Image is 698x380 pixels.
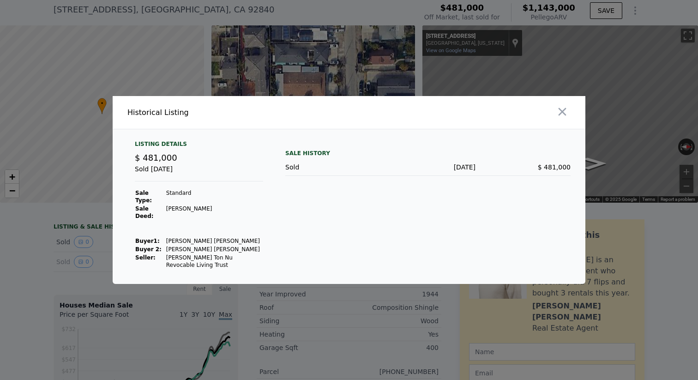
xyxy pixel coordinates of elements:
[135,164,263,181] div: Sold [DATE]
[166,237,263,245] td: [PERSON_NAME] [PERSON_NAME]
[135,153,177,163] span: $ 481,000
[135,254,156,261] strong: Seller :
[135,140,263,151] div: Listing Details
[380,163,475,172] div: [DATE]
[135,238,160,244] strong: Buyer 1 :
[166,205,263,220] td: [PERSON_NAME]
[166,189,263,205] td: Standard
[135,246,162,253] strong: Buyer 2:
[135,205,154,219] strong: Sale Deed:
[285,163,380,172] div: Sold
[127,107,345,118] div: Historical Listing
[285,148,571,159] div: Sale History
[166,245,263,253] td: [PERSON_NAME] [PERSON_NAME]
[166,253,263,269] td: [PERSON_NAME] Ton Nu Revocable Living Trust
[135,190,152,204] strong: Sale Type:
[538,163,571,171] span: $ 481,000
